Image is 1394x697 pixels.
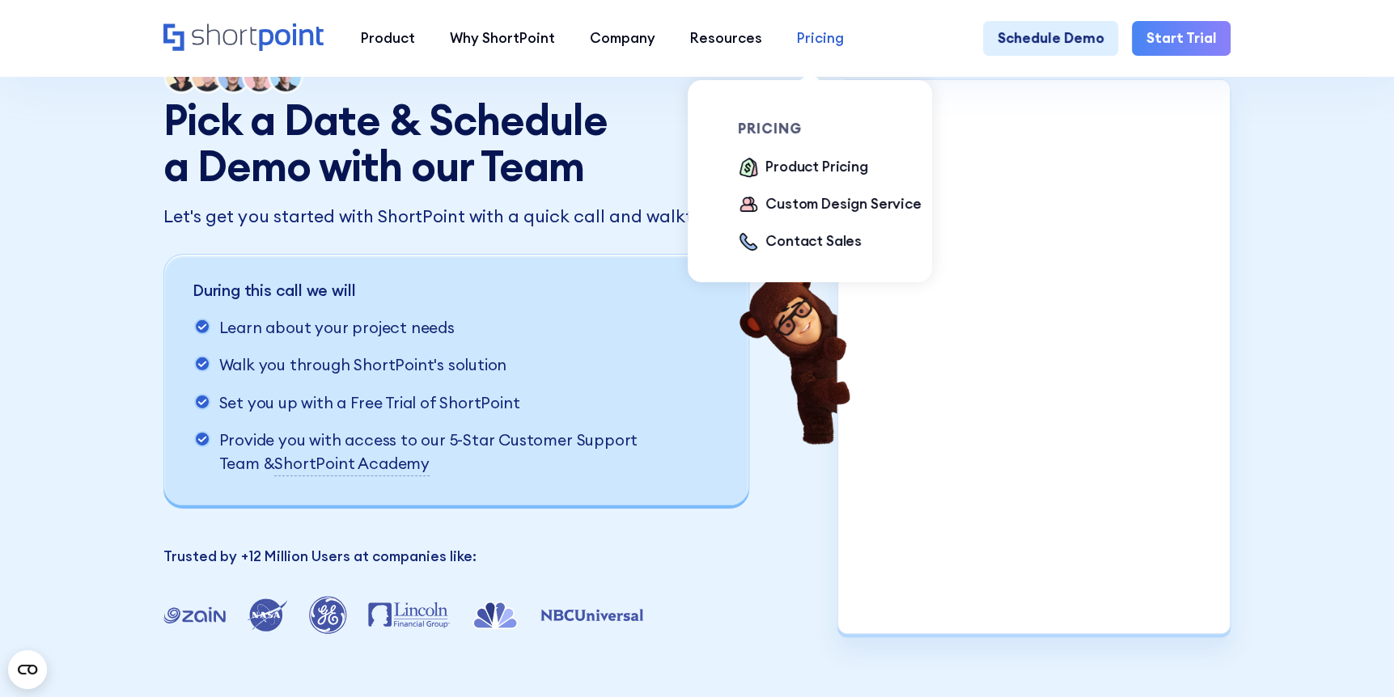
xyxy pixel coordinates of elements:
[590,28,655,49] div: Company
[672,21,779,56] a: Resources
[193,279,665,302] p: During this call we will
[219,429,665,476] p: Provide you with access to our 5-Star Customer Support Team &
[274,452,430,476] a: ShortPoint Academy
[983,21,1117,56] a: Schedule Demo
[765,231,862,252] div: Contact Sales
[219,353,507,377] p: Walk you through ShortPoint's solution
[738,122,933,136] div: pricing
[765,157,867,178] div: Product Pricing
[572,21,672,56] a: Company
[450,28,555,49] div: Why ShortPoint
[765,194,921,215] div: Custom Design Service
[838,80,1230,632] iframe: Select a Date & Time - Calendly
[343,21,432,56] a: Product
[690,28,762,49] div: Resources
[8,650,47,689] button: Open CMP widget
[797,28,844,49] div: Pricing
[219,316,455,340] p: Learn about your project needs
[219,391,520,415] p: Set you up with a Free Trial of ShortPoint
[780,21,862,56] a: Pricing
[1132,21,1230,56] a: Start Trial
[432,21,572,56] a: Why ShortPoint
[361,28,415,49] div: Product
[163,203,753,229] p: Let's get you started with ShortPoint with a quick call and walkthrough
[1313,619,1394,697] iframe: Chat Widget
[163,547,753,568] p: Trusted by +12 Million Users at companies like:
[738,194,922,218] a: Custom Design Service
[738,231,862,255] a: Contact Sales
[738,157,868,180] a: Product Pricing
[163,23,325,54] a: Home
[163,97,624,189] h1: Pick a Date & Schedule a Demo with our Team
